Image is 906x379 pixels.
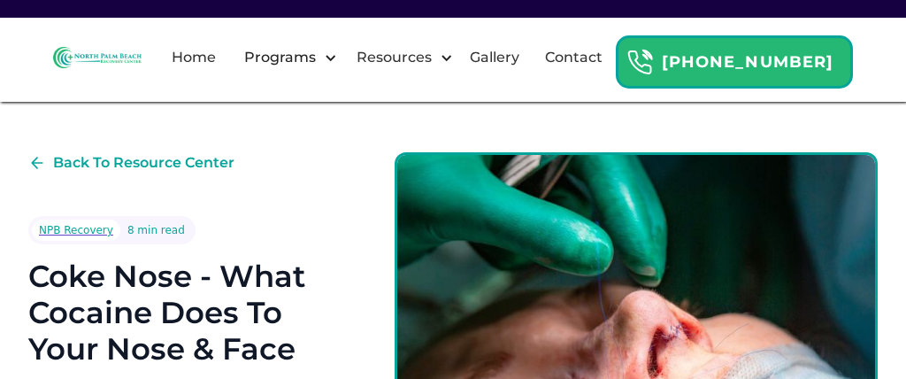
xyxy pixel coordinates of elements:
a: Contact [534,29,613,86]
a: Back To Resource Center [28,152,234,174]
div: NPB Recovery [39,221,113,239]
div: Resources [352,47,436,68]
a: NPB Recovery [32,220,120,241]
h1: Coke Nose - What Cocaine Does To Your Nose & Face [28,259,338,367]
strong: [PHONE_NUMBER] [662,52,833,72]
div: 8 min read [127,221,185,239]
a: Home [161,29,226,86]
div: Programs [240,47,320,68]
a: Header Calendar Icons[PHONE_NUMBER] [616,27,853,89]
div: Back To Resource Center [53,152,234,174]
a: Gallery [459,29,530,86]
div: Programs [229,29,342,86]
div: Resources [342,29,457,86]
img: Header Calendar Icons [626,49,653,76]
